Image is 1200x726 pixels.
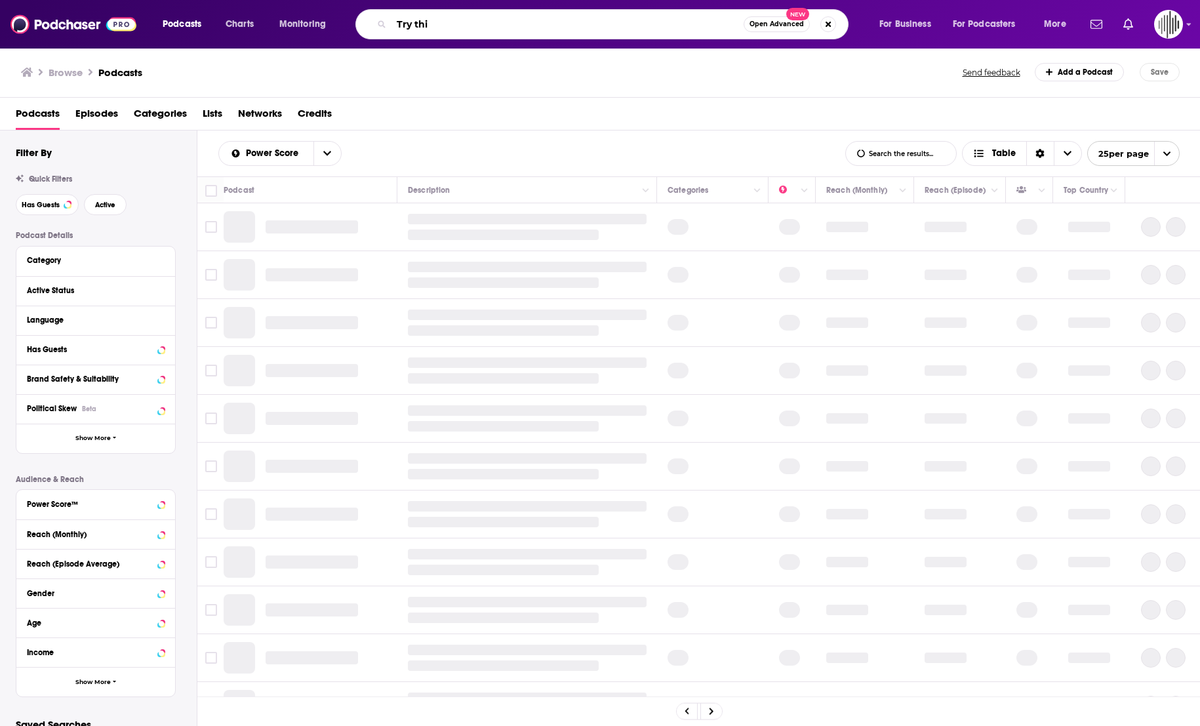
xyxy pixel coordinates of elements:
img: Podchaser - Follow, Share and Rate Podcasts [10,12,136,37]
div: Category [27,256,156,265]
button: Active Status [27,282,165,298]
a: Podcasts [16,103,60,130]
span: New [786,8,810,20]
a: Episodes [75,103,118,130]
span: For Podcasters [953,15,1016,33]
span: Table [992,149,1016,158]
div: Description [408,182,450,198]
span: Quick Filters [29,174,72,184]
button: open menu [270,14,343,35]
div: Brand Safety & Suitability [27,374,153,384]
div: Sort Direction [1026,142,1054,165]
span: Political Skew [27,404,77,413]
a: Credits [298,103,332,130]
h2: Filter By [16,146,52,159]
button: Reach (Monthly) [27,525,165,542]
img: User Profile [1154,10,1183,39]
div: Language [27,315,156,325]
button: Show More [16,667,175,696]
span: Has Guests [22,201,60,209]
button: Send feedback [959,67,1024,78]
button: Show More [16,424,175,453]
div: Categories [668,182,708,198]
a: Charts [217,14,262,35]
div: Reach (Episode) [925,182,986,198]
button: Category [27,252,165,268]
button: Political SkewBeta [27,400,165,416]
div: Power Score [779,182,797,198]
h1: Podcasts [98,66,142,79]
span: Toggle select row [205,652,217,664]
span: More [1044,15,1066,33]
span: For Business [879,15,931,33]
button: open menu [870,14,948,35]
button: Column Actions [895,183,911,199]
h3: Browse [49,66,83,79]
div: Beta [82,405,96,413]
button: open menu [1035,14,1083,35]
div: Has Guests [1016,182,1035,198]
button: Reach (Episode Average) [27,555,165,571]
div: Age [27,618,153,628]
span: Power Score [246,149,303,158]
span: Toggle select row [205,269,217,281]
button: Open AdvancedNew [744,16,810,32]
a: Categories [134,103,187,130]
span: Toggle select row [205,508,217,520]
button: Income [27,643,165,660]
a: Show notifications dropdown [1085,13,1108,35]
div: Top Country [1064,182,1108,198]
span: 25 per page [1088,144,1149,164]
span: Toggle select row [205,604,217,616]
input: Search podcasts, credits, & more... [391,14,744,35]
button: open menu [153,14,218,35]
div: Income [27,648,153,657]
a: Lists [203,103,222,130]
span: Logged in as gpg2 [1154,10,1183,39]
div: Podcast [224,182,254,198]
span: Show More [75,679,111,686]
button: open menu [313,142,341,165]
div: Gender [27,589,153,598]
button: Choose View [962,141,1082,166]
button: open menu [219,149,313,158]
div: Has Guests [27,345,153,354]
button: Gender [27,584,165,601]
button: Column Actions [1034,183,1050,199]
span: Charts [226,15,254,33]
button: Save [1140,63,1180,81]
button: Column Actions [987,183,1003,199]
div: Reach (Monthly) [826,182,887,198]
p: Podcast Details [16,231,176,240]
span: Toggle select row [205,317,217,329]
button: Language [27,312,165,328]
div: Reach (Monthly) [27,530,153,539]
div: Reach (Episode Average) [27,559,153,569]
button: Power Score™ [27,495,165,512]
button: Age [27,614,165,630]
h2: Choose List sort [218,141,342,166]
span: Toggle select row [205,413,217,424]
button: Column Actions [797,183,812,199]
span: Toggle select row [205,460,217,472]
span: Open Advanced [750,21,804,28]
button: Show profile menu [1154,10,1183,39]
span: Podcasts [163,15,201,33]
button: Column Actions [638,183,654,199]
a: Networks [238,103,282,130]
button: open menu [944,14,1035,35]
button: Brand Safety & Suitability [27,371,165,387]
span: Toggle select row [205,556,217,568]
button: Active [84,194,127,215]
span: Monitoring [279,15,326,33]
p: Audience & Reach [16,475,176,484]
div: Power Score™ [27,500,153,509]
